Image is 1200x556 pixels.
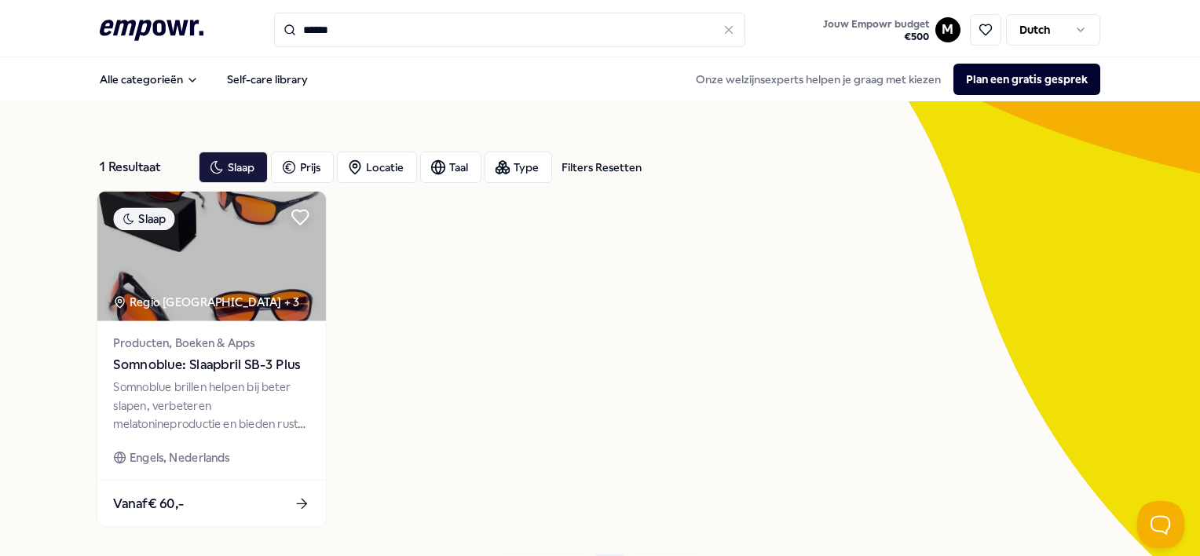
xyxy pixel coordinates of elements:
nav: Main [87,64,320,95]
button: Taal [420,152,481,183]
a: Jouw Empowr budget€500 [817,13,935,46]
span: Engels, Nederlands [130,448,230,466]
input: Search for products, categories or subcategories [274,13,745,47]
span: Jouw Empowr budget [823,18,929,31]
button: Plan een gratis gesprek [953,64,1100,95]
button: Prijs [271,152,334,183]
a: Self-care library [214,64,320,95]
button: Locatie [337,152,417,183]
iframe: Help Scout Beacon - Open [1137,501,1184,548]
span: Producten, Boeken & Apps [114,334,310,352]
div: Filters Resetten [562,159,642,176]
button: Alle categorieën [87,64,211,95]
img: package image [97,192,326,321]
span: Somnoblue: Slaapbril SB-3 Plus [114,355,310,375]
button: Type [485,152,552,183]
div: Regio [GEOGRAPHIC_DATA] + 3 [114,293,300,311]
div: Onze welzijnsexperts helpen je graag met kiezen [683,64,1100,95]
span: € 500 [823,31,929,43]
button: M [935,17,960,42]
button: Jouw Empowr budget€500 [820,15,932,46]
div: 1 Resultaat [100,152,186,183]
div: Slaap [114,207,175,230]
a: package imageSlaapRegio [GEOGRAPHIC_DATA] + 3Producten, Boeken & AppsSomnoblue: Slaapbril SB-3 Pl... [97,191,327,528]
span: Vanaf € 60,- [114,493,185,514]
button: Slaap [199,152,268,183]
div: Somnoblue brillen helpen bij beter slapen, verbeteren melatonineproductie en bieden rust aan [MED... [114,379,310,433]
